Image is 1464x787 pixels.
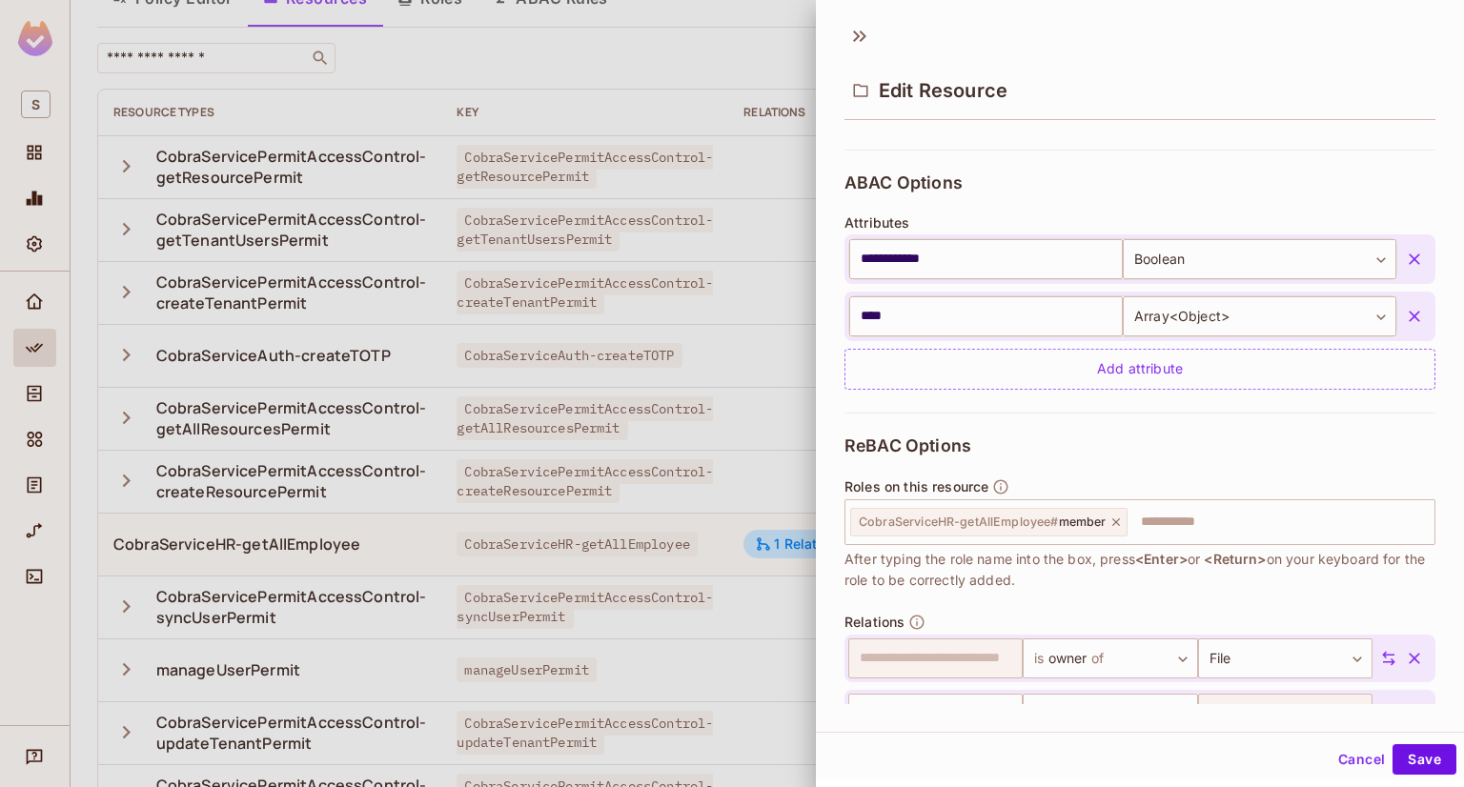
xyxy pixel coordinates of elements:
span: is [1034,643,1047,674]
div: parent [1023,694,1197,734]
span: is [1034,698,1047,729]
span: of [1090,698,1107,729]
button: Cancel [1331,744,1393,775]
span: Relations [844,615,905,630]
span: <Enter> [1135,551,1188,567]
span: member [859,515,1106,530]
span: Roles on this resource [844,479,988,494]
div: owner [1023,638,1197,678]
div: Boolean [1123,239,1396,279]
span: ABAC Options [844,173,963,192]
div: CobraServiceHR-getAllEmployee#member [850,508,1128,536]
div: Array<Object> [1123,296,1396,336]
span: After typing the role name into the box, press or on your keyboard for the role to be correctly a... [844,549,1435,591]
div: CobraServiceHR [848,694,1023,734]
div: Add attribute [844,349,1435,390]
div: File [1198,638,1372,678]
span: Attributes [844,215,910,231]
span: <Return> [1204,551,1266,567]
span: Edit Resource [879,79,1007,102]
button: Save [1393,744,1456,775]
span: CobraServiceHR-getAllEmployee # [859,515,1059,529]
span: of [1088,643,1104,674]
span: ReBAC Options [844,436,971,455]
